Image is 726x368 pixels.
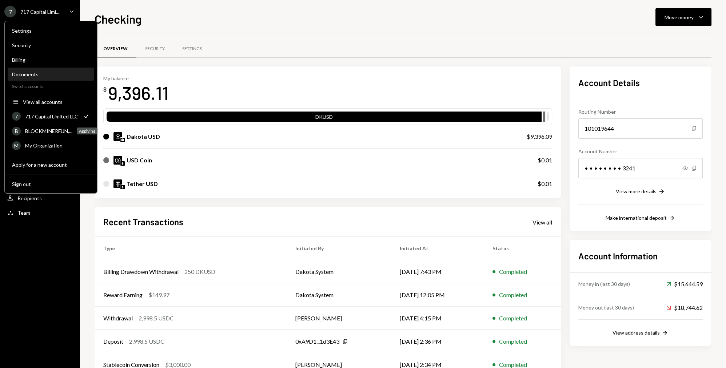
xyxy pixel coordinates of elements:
img: DKUSD [113,132,122,141]
div: 717 Capital Limi... [20,9,59,15]
img: base-mainnet [120,138,125,142]
div: Dakota USD [127,132,160,141]
div: 101019644 [578,118,703,139]
div: 2,998.5 USDC [129,337,164,346]
div: My Organization [25,142,90,149]
div: Routing Number [578,108,703,116]
button: View all accounts [8,96,94,109]
div: Settings [182,46,202,52]
div: Completed [499,291,527,299]
a: Security [136,40,173,58]
a: BBLOCKMINERFUN,...Applying [8,124,102,137]
div: Switch accounts [5,82,97,89]
td: [PERSON_NAME] [287,307,391,330]
div: Billing [12,57,90,63]
th: Initiated By [287,237,391,260]
div: Tether USD [127,179,158,188]
h2: Account Details [578,77,703,89]
div: $149.97 [148,291,169,299]
h1: Checking [95,12,142,26]
a: Security [8,39,94,52]
img: ethereum-mainnet [120,185,125,189]
div: Withdrawal [103,314,133,323]
img: ethereum-mainnet [120,161,125,166]
td: Dakota System [287,260,391,283]
div: Overview [103,46,128,52]
div: B [12,126,21,135]
button: Apply for a new account [8,158,94,171]
div: Security [12,42,90,48]
div: USD Coin [127,156,152,165]
div: View address details [613,329,660,336]
a: MMy Organization [8,139,94,152]
div: Make international deposit [606,215,667,221]
div: • • • • • • • • 3241 [578,158,703,178]
div: Documents [12,71,90,77]
a: View all [532,218,552,226]
div: Settings [12,28,90,34]
div: Applying [77,128,97,134]
a: Settings [173,40,211,58]
div: BLOCKMINERFUN,... [25,128,72,134]
div: 7 [4,6,16,17]
button: Make international deposit [606,214,675,222]
div: Completed [499,267,527,276]
div: View all accounts [23,98,90,105]
a: Settings [8,24,94,37]
div: Money out (last 30 days) [578,304,634,311]
div: 0xA9D1...1d3E43 [295,337,339,346]
div: Billing Drawdown Withdrawal [103,267,179,276]
h2: Recent Transactions [103,216,183,228]
div: Team [17,210,30,216]
div: My balance [103,75,169,81]
div: Apply for a new account [12,161,90,167]
td: [DATE] 2:36 PM [391,330,484,353]
div: Security [145,46,165,52]
div: Recipients [17,195,42,201]
div: 717 Capital Limited LLC [25,113,78,119]
div: 7 [12,112,21,121]
div: Completed [499,314,527,323]
td: [DATE] 7:43 PM [391,260,484,283]
div: View all [532,219,552,226]
div: DKUSD [107,113,542,123]
h2: Account Information [578,250,703,262]
button: Sign out [8,178,94,191]
div: 2,998.5 USDC [139,314,174,323]
div: $15,644.59 [667,280,703,288]
div: Money in (last 30 days) [578,280,630,288]
div: Reward Earning [103,291,143,299]
a: Billing [8,53,94,66]
a: Team [4,206,76,219]
div: $18,744.62 [667,303,703,312]
a: Documents [8,68,94,81]
div: View more details [616,188,657,194]
img: USDT [113,179,122,188]
a: Recipients [4,191,76,205]
button: Move money [655,8,711,26]
td: Dakota System [287,283,391,307]
div: 250 DKUSD [184,267,215,276]
div: M [12,141,21,150]
a: Overview [95,40,136,58]
div: $0.01 [538,179,552,188]
th: Status [484,237,561,260]
th: Initiated At [391,237,484,260]
div: Deposit [103,337,123,346]
img: USDC [113,156,122,165]
th: Type [95,237,287,260]
div: Account Number [578,147,703,155]
td: [DATE] 4:15 PM [391,307,484,330]
div: Sign out [12,181,90,187]
div: $ [103,86,107,93]
button: View address details [613,329,669,337]
div: 9,396.11 [108,81,169,104]
div: $9,396.09 [527,132,552,141]
button: View more details [616,188,665,196]
div: Move money [665,13,694,21]
div: $0.01 [538,156,552,165]
td: [DATE] 12:05 PM [391,283,484,307]
div: Completed [499,337,527,346]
